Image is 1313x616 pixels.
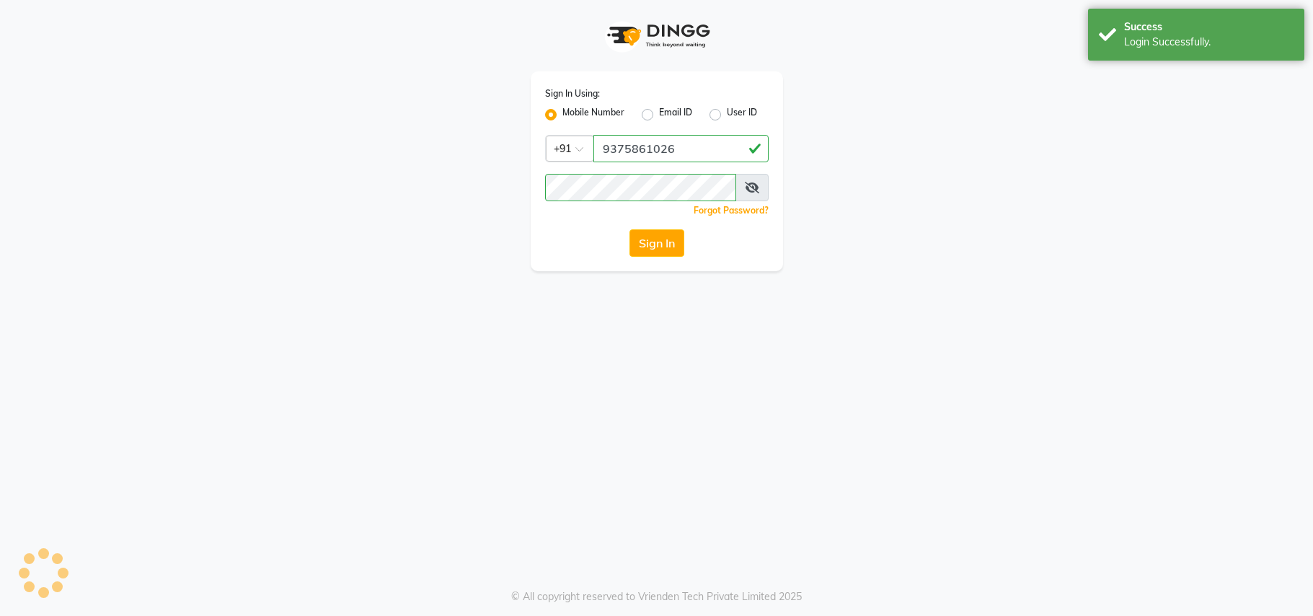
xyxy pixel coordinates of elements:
div: Success [1124,19,1294,35]
input: Username [545,174,736,201]
label: User ID [727,106,757,123]
img: logo1.svg [599,14,715,57]
a: Forgot Password? [694,205,769,216]
label: Email ID [659,106,692,123]
label: Mobile Number [562,106,624,123]
button: Sign In [629,229,684,257]
label: Sign In Using: [545,87,600,100]
input: Username [593,135,769,162]
div: Login Successfully. [1124,35,1294,50]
